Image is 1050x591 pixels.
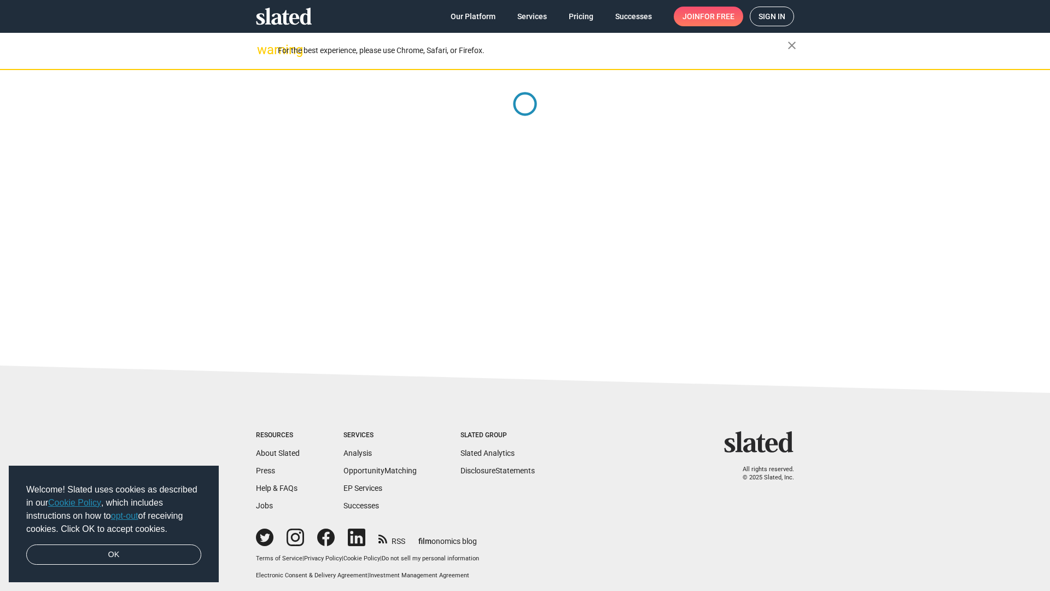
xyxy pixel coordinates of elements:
[731,466,794,482] p: All rights reserved. © 2025 Slated, Inc.
[369,572,469,579] a: Investment Management Agreement
[451,7,495,26] span: Our Platform
[256,572,367,579] a: Electronic Consent & Delivery Agreement
[304,555,342,562] a: Privacy Policy
[343,466,417,475] a: OpportunityMatching
[460,449,515,457] a: Slated Analytics
[26,544,201,565] a: dismiss cookie message
[343,555,380,562] a: Cookie Policy
[700,7,734,26] span: for free
[785,39,798,52] mat-icon: close
[615,7,652,26] span: Successes
[302,555,304,562] span: |
[256,555,302,562] a: Terms of Service
[569,7,593,26] span: Pricing
[26,483,201,536] span: Welcome! Slated uses cookies as described in our , which includes instructions on how to of recei...
[343,449,372,457] a: Analysis
[442,7,504,26] a: Our Platform
[509,7,556,26] a: Services
[48,498,101,507] a: Cookie Policy
[343,484,382,493] a: EP Services
[111,511,138,520] a: opt-out
[256,466,275,475] a: Press
[257,43,270,56] mat-icon: warning
[759,7,785,26] span: Sign in
[606,7,661,26] a: Successes
[674,7,743,26] a: Joinfor free
[343,501,379,510] a: Successes
[560,7,602,26] a: Pricing
[382,555,479,563] button: Do not sell my personal information
[367,572,369,579] span: |
[278,43,787,58] div: For the best experience, please use Chrome, Safari, or Firefox.
[9,466,219,583] div: cookieconsent
[460,466,535,475] a: DisclosureStatements
[378,530,405,547] a: RSS
[256,501,273,510] a: Jobs
[256,431,300,440] div: Resources
[418,528,477,547] a: filmonomics blog
[750,7,794,26] a: Sign in
[418,537,431,546] span: film
[343,431,417,440] div: Services
[682,7,734,26] span: Join
[342,555,343,562] span: |
[256,484,297,493] a: Help & FAQs
[460,431,535,440] div: Slated Group
[256,449,300,457] a: About Slated
[380,555,382,562] span: |
[517,7,547,26] span: Services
